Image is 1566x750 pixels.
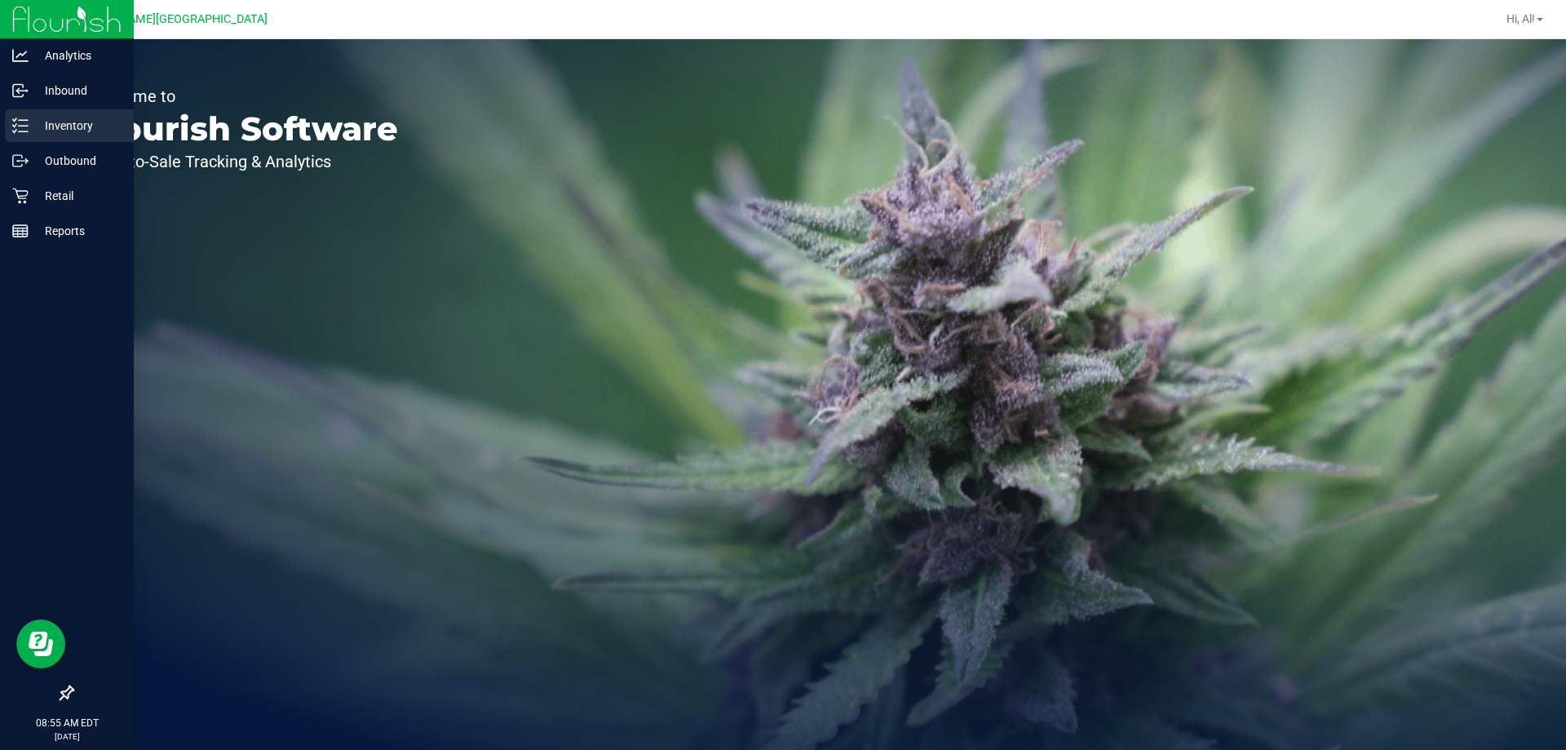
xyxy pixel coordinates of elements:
[16,619,65,668] iframe: Resource center
[88,88,398,104] p: Welcome to
[29,186,126,206] p: Retail
[88,153,398,170] p: Seed-to-Sale Tracking & Analytics
[12,118,29,134] inline-svg: Inventory
[12,47,29,64] inline-svg: Analytics
[7,716,126,730] p: 08:55 AM EDT
[29,46,126,65] p: Analytics
[29,81,126,100] p: Inbound
[7,730,126,743] p: [DATE]
[29,221,126,241] p: Reports
[12,153,29,169] inline-svg: Outbound
[66,12,268,26] span: [PERSON_NAME][GEOGRAPHIC_DATA]
[88,113,398,145] p: Flourish Software
[12,188,29,204] inline-svg: Retail
[29,116,126,135] p: Inventory
[12,82,29,99] inline-svg: Inbound
[1506,12,1535,25] span: Hi, Al!
[29,151,126,171] p: Outbound
[12,223,29,239] inline-svg: Reports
